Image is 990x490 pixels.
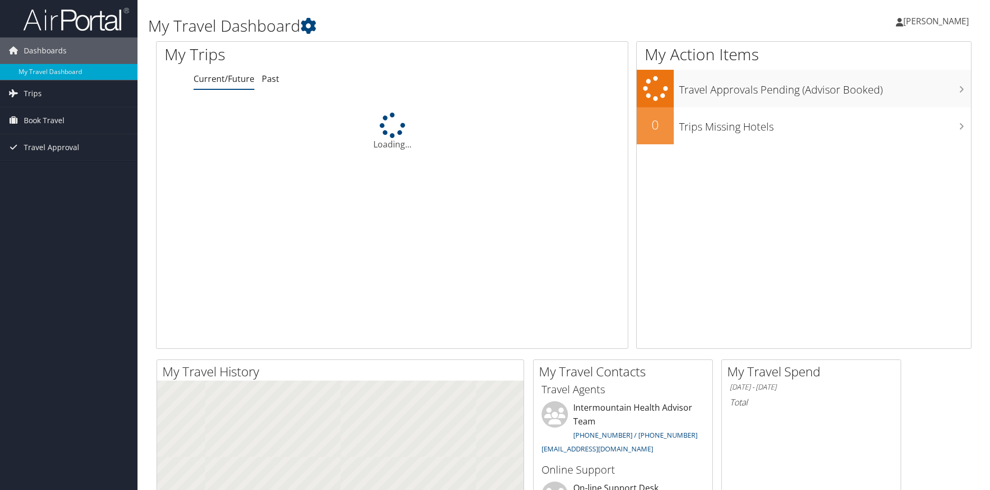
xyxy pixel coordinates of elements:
span: Trips [24,80,42,107]
span: Travel Approval [24,134,79,161]
li: Intermountain Health Advisor Team [536,401,710,458]
h3: Online Support [542,463,704,477]
h2: My Travel Spend [727,363,901,381]
a: Current/Future [194,73,254,85]
span: Book Travel [24,107,65,134]
h6: [DATE] - [DATE] [730,382,893,392]
a: Travel Approvals Pending (Advisor Booked) [637,70,971,107]
a: Past [262,73,279,85]
h1: My Action Items [637,43,971,66]
span: Dashboards [24,38,67,64]
h3: Trips Missing Hotels [679,114,971,134]
a: [PERSON_NAME] [896,5,979,37]
div: Loading... [157,113,628,151]
a: 0Trips Missing Hotels [637,107,971,144]
a: [EMAIL_ADDRESS][DOMAIN_NAME] [542,444,653,454]
span: [PERSON_NAME] [903,15,969,27]
h3: Travel Approvals Pending (Advisor Booked) [679,77,971,97]
h1: My Travel Dashboard [148,15,702,37]
a: [PHONE_NUMBER] / [PHONE_NUMBER] [573,430,698,440]
h2: My Travel History [162,363,524,381]
img: airportal-logo.png [23,7,129,32]
h2: My Travel Contacts [539,363,712,381]
h2: 0 [637,116,674,134]
h6: Total [730,396,893,408]
h1: My Trips [164,43,424,66]
h3: Travel Agents [542,382,704,397]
